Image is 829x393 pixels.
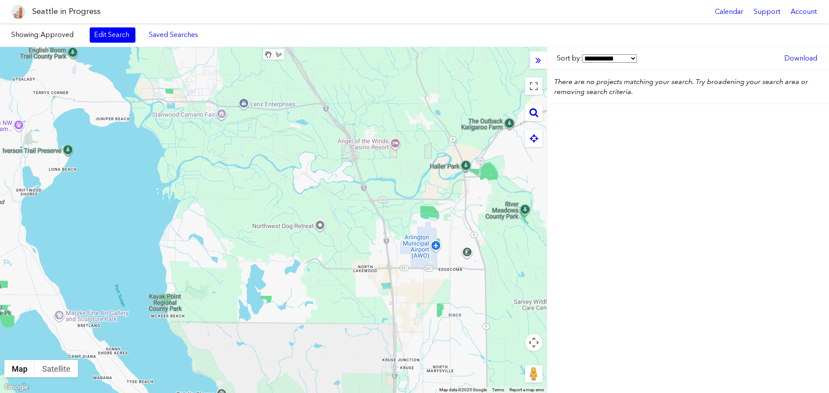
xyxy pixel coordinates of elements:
[525,365,543,383] button: Drag Pegman onto the map to open Street View
[90,27,135,42] a: Edit Search
[492,387,504,392] a: Terms
[144,27,203,42] a: Saved Searches
[263,49,273,60] button: Stop drawing
[525,334,543,351] button: Map camera controls
[582,54,637,63] select: Sort by:
[32,6,101,17] h1: Seattle in Progress
[40,30,74,39] span: Approved
[4,360,35,377] button: Show street map
[11,5,25,19] img: favicon-96x96.png
[2,382,31,393] a: Open this area in Google Maps (opens a new window)
[525,77,543,95] button: Toggle fullscreen view
[11,30,81,40] label: Showing:
[780,51,822,66] a: Download
[2,382,31,393] img: Google
[439,387,487,392] span: Map data ©2025 Google
[509,387,544,392] a: Report a map error
[35,360,78,377] button: Show satellite imagery
[557,54,637,63] label: Sort by:
[273,49,284,60] button: Draw a shape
